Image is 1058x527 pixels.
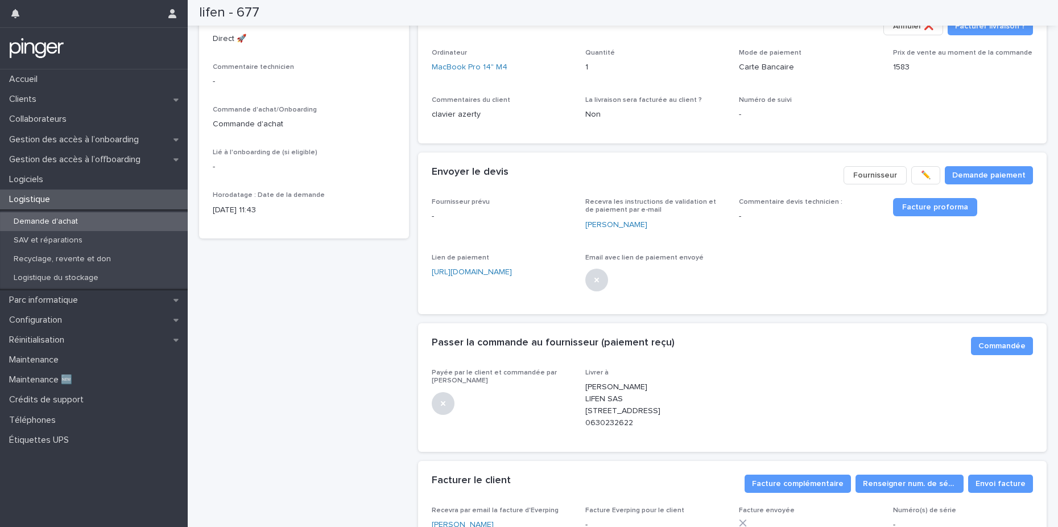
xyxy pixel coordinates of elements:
button: Fournisseur [844,166,907,184]
p: Configuration [5,315,71,326]
p: - [739,109,879,121]
p: Réinitialisation [5,335,73,345]
p: Parc informatique [5,295,87,306]
a: [PERSON_NAME] [585,219,647,231]
p: Logistique [5,194,59,205]
p: [DATE] 11:43 [213,204,395,216]
button: ✏️ [911,166,940,184]
p: Commande d'achat [213,118,395,130]
p: Téléphones [5,415,65,426]
span: Commentaire technicien [213,64,294,71]
p: Maintenance 🆕 [5,374,81,385]
span: Email avec lien de paiement envoyé [585,254,704,261]
span: ✏️ [921,170,931,181]
h2: Passer la commande au fournisseur (paiement reçu) [432,337,675,349]
span: Numéro(s) de série [893,507,956,514]
span: Facture proforma [902,203,968,211]
h2: Facturer le client [432,475,511,487]
a: MacBook Pro 14" M4 [432,61,507,73]
p: Maintenance [5,355,68,365]
p: 1583 [893,61,1033,73]
span: Renseigner num. de série [863,478,956,489]
p: - [213,161,395,173]
a: [URL][DOMAIN_NAME] [432,268,512,276]
p: Étiquettes UPS [5,435,78,446]
span: Lien de paiement [432,254,489,261]
span: Quantité [585,50,615,56]
p: Gestion des accès à l’onboarding [5,134,148,145]
span: Commande d'achat/Onboarding [213,106,317,113]
p: Non [585,109,725,121]
span: Facturer livraison ? [955,20,1026,32]
span: Livrer à [585,369,609,376]
p: Logistique du stockage [5,273,108,283]
span: Fournisseur prévu [432,199,490,205]
p: SAV et réparations [5,236,92,245]
a: Facture proforma [893,198,977,216]
p: Demande d'achat [5,217,87,227]
p: - [739,211,879,223]
span: Recevra les instructions de validation et de paiement par e-mail [585,199,716,213]
button: Facturer livraison ? [948,17,1033,35]
img: mTgBEunGTSyRkCgitkcU [9,37,64,60]
span: Facture envoyée [739,507,795,514]
span: Horodatage : Date de la demande [213,192,325,199]
p: Gestion des accès à l’offboarding [5,154,150,165]
p: - [432,211,572,223]
span: Ordinateur [432,50,467,56]
span: Numéro de suivi [739,97,792,104]
p: Direct 🚀 [213,33,395,45]
button: Annuler ❌​ [883,17,943,35]
h2: Envoyer le devis [432,166,509,179]
span: Fournisseur [853,170,897,181]
p: Recyclage, revente et don [5,254,120,264]
span: Mode de paiement [739,50,801,56]
p: [PERSON_NAME] LIFEN SAS [STREET_ADDRESS] 0630232622 [585,381,725,429]
p: Logiciels [5,174,52,185]
span: La livraison sera facturée au client ? [585,97,702,104]
p: Collaborateurs [5,114,76,125]
span: Lié à l'onboarding de (si eligible) [213,149,317,156]
button: Demande paiement [945,166,1033,184]
span: Annuler ❌​ [893,20,933,32]
button: Renseigner num. de série [856,475,964,493]
button: Commandée [971,337,1033,355]
p: Clients [5,94,46,105]
span: Envoi facture [976,478,1026,489]
h2: lifen - 677 [199,5,259,21]
p: 1 [585,61,725,73]
button: Envoi facture [968,475,1033,493]
p: Carte Bancaire [739,61,879,73]
p: - [213,76,395,88]
p: Accueil [5,74,47,85]
button: Facture complémentaire [745,475,851,493]
span: Facture Everping pour le client [585,507,684,514]
span: Payée par le client et commandée par [PERSON_NAME] [432,369,557,384]
span: Commentaires du client [432,97,510,104]
p: Crédits de support [5,394,93,405]
span: Facture complémentaire [752,478,844,489]
span: Commandée [978,340,1026,352]
p: clavier azerty [432,109,572,121]
span: Demande paiement [952,170,1026,181]
span: Commentaire devis technicien : [739,199,842,205]
span: Prix de vente au moment de la commande [893,50,1032,56]
span: Recevra par email la facture d'Everping [432,507,559,514]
